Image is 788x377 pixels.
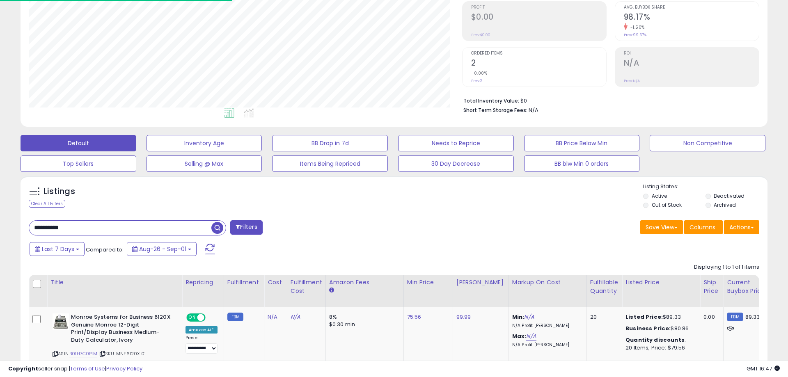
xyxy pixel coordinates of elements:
[291,278,322,295] div: Fulfillment Cost
[714,192,744,199] label: Deactivated
[624,5,759,10] span: Avg. Buybox Share
[524,155,640,172] button: BB blw Min 0 orders
[524,135,640,151] button: BB Price Below Min
[44,186,75,197] h5: Listings
[463,97,519,104] b: Total Inventory Value:
[625,313,663,321] b: Listed Price:
[407,278,449,287] div: Min Price
[204,314,218,321] span: OFF
[640,220,683,234] button: Save View
[230,220,262,235] button: Filters
[625,336,685,344] b: Quantity discounts
[98,350,146,357] span: | SKU: MNE6120X 01
[53,313,69,330] img: 41UkDY0tvpL._SL40_.jpg
[147,155,262,172] button: Selling @ Max
[625,324,671,332] b: Business Price:
[512,332,527,340] b: Max:
[689,223,715,231] span: Columns
[139,245,186,253] span: Aug-26 - Sep-01
[471,58,606,69] h2: 2
[456,278,505,287] div: [PERSON_NAME]
[624,58,759,69] h2: N/A
[624,51,759,56] span: ROI
[512,342,580,348] p: N/A Profit [PERSON_NAME]
[70,365,105,372] a: Terms of Use
[694,263,759,271] div: Displaying 1 to 1 of 1 items
[471,5,606,10] span: Profit
[624,12,759,23] h2: 98.17%
[463,107,527,114] b: Short Term Storage Fees:
[624,78,640,83] small: Prev: N/A
[69,350,97,357] a: B01H7C0P1M
[512,313,525,321] b: Min:
[471,32,490,37] small: Prev: $0.00
[463,95,753,105] li: $0
[625,278,696,287] div: Listed Price
[512,278,583,287] div: Markup on Cost
[187,314,197,321] span: ON
[106,365,142,372] a: Privacy Policy
[42,245,74,253] span: Last 7 Days
[398,135,514,151] button: Needs to Reprice
[127,242,197,256] button: Aug-26 - Sep-01
[590,278,618,295] div: Fulfillable Quantity
[186,335,218,354] div: Preset:
[745,313,760,321] span: 89.33
[86,246,124,254] span: Compared to:
[21,155,136,172] button: Top Sellers
[50,278,179,287] div: Title
[471,51,606,56] span: Ordered Items
[71,313,171,346] b: Monroe Systems for Business 6120X Genuine Monroe 12-Digit Print/Display Business Medium-Duty Calc...
[186,278,220,287] div: Repricing
[471,78,482,83] small: Prev: 2
[272,155,388,172] button: Items Being Repriced
[30,242,85,256] button: Last 7 Days
[471,12,606,23] h2: $0.00
[329,313,397,321] div: 8%
[272,135,388,151] button: BB Drop in 7d
[714,201,736,208] label: Archived
[268,278,284,287] div: Cost
[652,201,682,208] label: Out of Stock
[747,365,780,372] span: 2025-09-9 16:47 GMT
[703,278,720,295] div: Ship Price
[650,135,765,151] button: Non Competitive
[29,200,65,208] div: Clear All Filters
[268,313,277,321] a: N/A
[590,313,616,321] div: 20
[227,313,243,321] small: FBM
[147,135,262,151] button: Inventory Age
[684,220,723,234] button: Columns
[471,70,488,76] small: 0.00%
[628,24,645,30] small: -1.50%
[625,313,694,321] div: $89.33
[291,313,300,321] a: N/A
[625,336,694,344] div: :
[724,220,759,234] button: Actions
[398,155,514,172] button: 30 Day Decrease
[8,365,38,372] strong: Copyright
[509,275,586,307] th: The percentage added to the cost of goods (COGS) that forms the calculator for Min & Max prices.
[625,325,694,332] div: $80.86
[643,183,767,191] p: Listing States:
[407,313,421,321] a: 75.56
[227,278,261,287] div: Fulfillment
[512,323,580,329] p: N/A Profit [PERSON_NAME]
[8,365,142,373] div: seller snap | |
[456,313,471,321] a: 99.99
[529,106,538,114] span: N/A
[703,313,717,321] div: 0.00
[21,135,136,151] button: Default
[329,321,397,328] div: $0.30 min
[524,313,534,321] a: N/A
[526,332,536,340] a: N/A
[186,326,218,334] div: Amazon AI *
[727,313,743,321] small: FBM
[625,344,694,352] div: 20 Items, Price: $79.56
[652,192,667,199] label: Active
[329,287,334,294] small: Amazon Fees.
[624,32,646,37] small: Prev: 99.67%
[329,278,400,287] div: Amazon Fees
[727,278,769,295] div: Current Buybox Price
